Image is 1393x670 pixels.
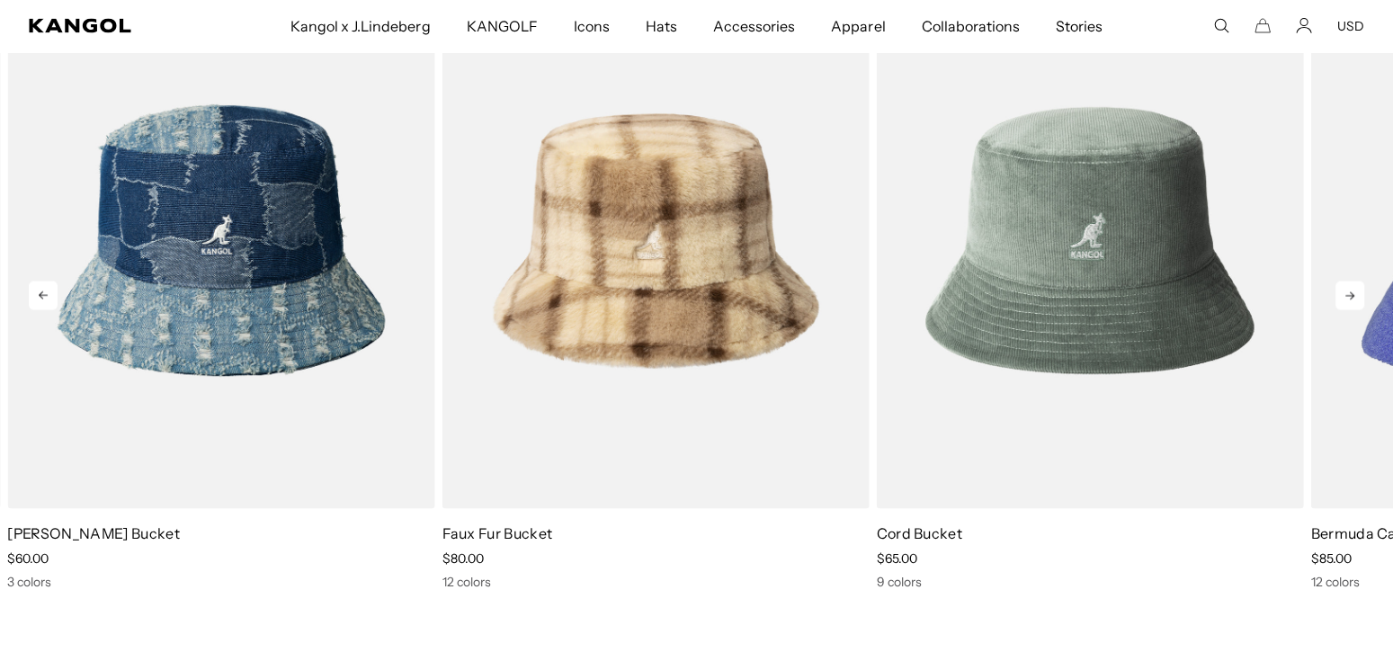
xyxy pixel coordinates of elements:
[7,574,434,590] div: 3 colors
[876,574,1303,590] div: 9 colors
[1337,18,1364,34] button: USD
[1296,18,1312,34] a: Account
[876,524,962,542] a: Cord Bucket
[7,524,179,542] a: [PERSON_NAME] Bucket
[442,524,552,542] a: Faux Fur Bucket
[442,574,869,590] div: 12 colors
[876,550,916,567] span: $65.00
[1255,18,1271,34] button: Cart
[442,550,483,567] span: $80.00
[1213,18,1229,34] summary: Search here
[1310,550,1351,567] span: $85.00
[7,550,49,567] span: $60.00
[29,19,192,33] a: Kangol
